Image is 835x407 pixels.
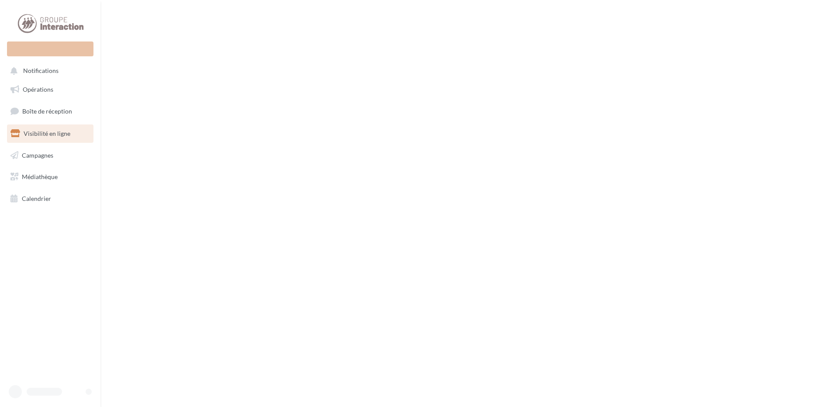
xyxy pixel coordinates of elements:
span: Visibilité en ligne [24,130,70,137]
a: Calendrier [5,190,95,208]
span: Notifications [23,67,59,75]
span: Calendrier [22,195,51,202]
span: Boîte de réception [22,107,72,115]
span: Opérations [23,86,53,93]
a: Médiathèque [5,168,95,186]
a: Boîte de réception [5,102,95,121]
span: Campagnes [22,151,53,159]
a: Opérations [5,80,95,99]
span: Médiathèque [22,173,58,180]
div: Nouvelle campagne [7,41,93,56]
a: Visibilité en ligne [5,124,95,143]
a: Campagnes [5,146,95,165]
